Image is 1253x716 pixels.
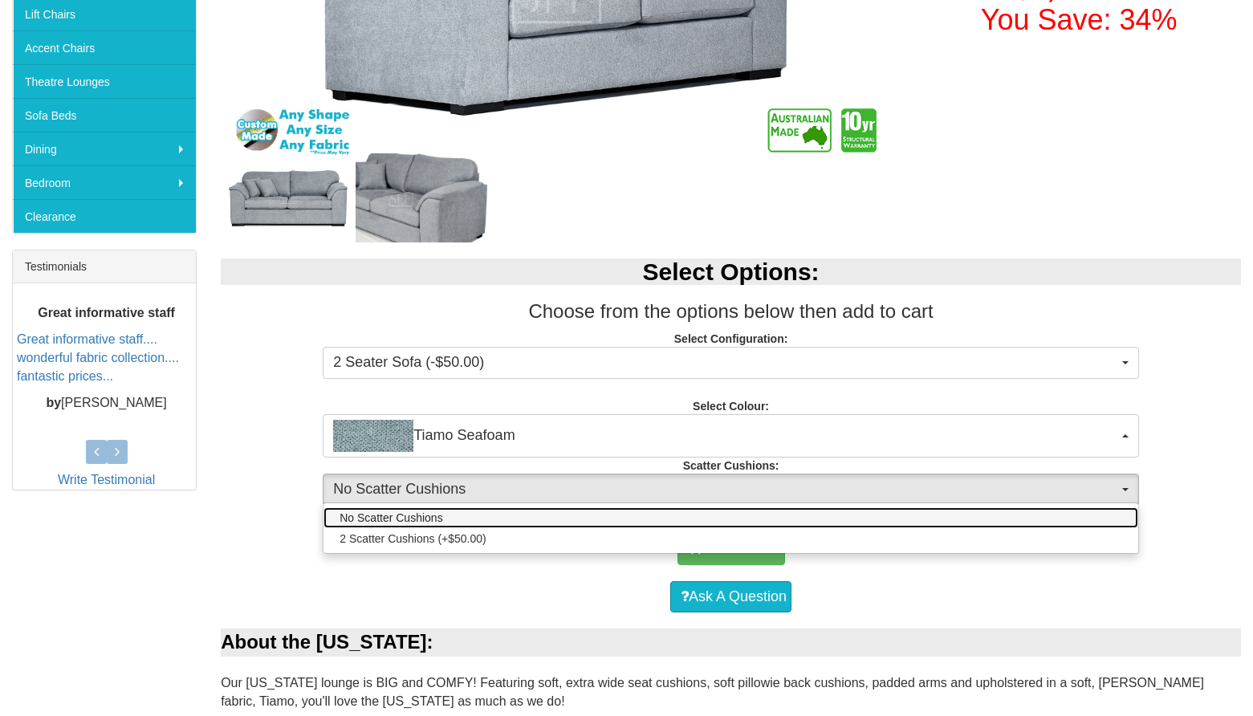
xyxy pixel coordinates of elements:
[340,531,486,547] span: 2 Scatter Cushions (+$50.00)
[981,3,1178,36] font: You Save: 34%
[670,581,791,613] a: Ask A Question
[13,132,196,165] a: Dining
[333,479,1118,500] span: No Scatter Cushions
[683,459,779,472] strong: Scatter Cushions:
[340,510,442,526] span: No Scatter Cushions
[323,414,1139,458] button: Tiamo SeafoamTiamo Seafoam
[13,64,196,98] a: Theatre Lounges
[674,332,788,345] strong: Select Configuration:
[333,420,1118,452] span: Tiamo Seafoam
[693,400,769,413] strong: Select Colour:
[333,352,1118,373] span: 2 Seater Sofa (-$50.00)
[13,199,196,233] a: Clearance
[38,306,175,319] b: Great informative staff
[323,474,1139,506] button: No Scatter Cushions
[17,394,196,413] p: [PERSON_NAME]
[333,420,413,452] img: Tiamo Seafoam
[17,332,179,383] a: Great informative staff.... wonderful fabric collection.... fantastic prices...
[58,473,155,486] a: Write Testimonial
[13,31,196,64] a: Accent Chairs
[46,396,61,409] b: by
[643,258,820,285] b: Select Options:
[13,250,196,283] div: Testimonials
[13,98,196,132] a: Sofa Beds
[13,165,196,199] a: Bedroom
[221,301,1241,322] h3: Choose from the options below then add to cart
[221,629,1241,656] div: About the [US_STATE]:
[323,347,1139,379] button: 2 Seater Sofa (-$50.00)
